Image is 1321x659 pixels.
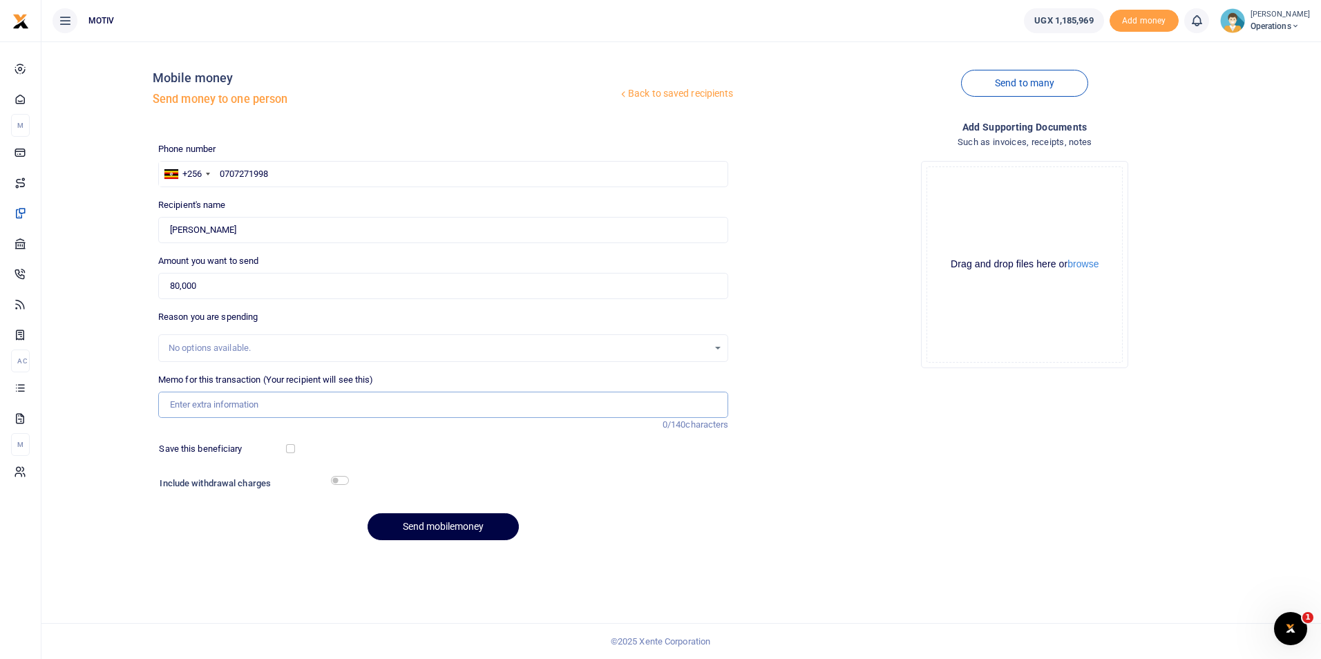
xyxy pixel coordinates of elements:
span: 0/140 [663,419,686,430]
div: File Uploader [921,161,1128,368]
label: Reason you are spending [158,310,258,324]
div: +256 [182,167,202,181]
h4: Such as invoices, receipts, notes [739,135,1310,150]
input: Enter phone number [158,161,729,187]
a: Add money [1110,15,1179,25]
li: M [11,114,30,137]
span: characters [685,419,728,430]
span: UGX 1,185,969 [1034,14,1093,28]
div: Uganda: +256 [159,162,214,187]
input: UGX [158,273,729,299]
div: Drag and drop files here or [927,258,1122,271]
a: logo-small logo-large logo-large [12,15,29,26]
li: Wallet ballance [1018,8,1109,33]
div: No options available. [169,341,709,355]
span: MOTIV [83,15,120,27]
img: profile-user [1220,8,1245,33]
input: Loading name... [158,217,729,243]
small: [PERSON_NAME] [1251,9,1310,21]
a: Back to saved recipients [618,82,734,106]
span: Add money [1110,10,1179,32]
a: profile-user [PERSON_NAME] Operations [1220,8,1310,33]
label: Memo for this transaction (Your recipient will see this) [158,373,374,387]
h5: Send money to one person [153,93,618,106]
button: Send mobilemoney [368,513,519,540]
iframe: Intercom live chat [1274,612,1307,645]
button: browse [1067,259,1099,269]
img: logo-small [12,13,29,30]
h4: Add supporting Documents [739,120,1310,135]
li: Toup your wallet [1110,10,1179,32]
a: UGX 1,185,969 [1024,8,1103,33]
li: Ac [11,350,30,372]
span: Operations [1251,20,1310,32]
label: Phone number [158,142,216,156]
h6: Include withdrawal charges [160,478,342,489]
span: 1 [1302,612,1313,623]
li: M [11,433,30,456]
h4: Mobile money [153,70,618,86]
input: Enter extra information [158,392,729,418]
label: Amount you want to send [158,254,258,268]
a: Send to many [961,70,1088,97]
label: Recipient's name [158,198,226,212]
label: Save this beneficiary [159,442,242,456]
